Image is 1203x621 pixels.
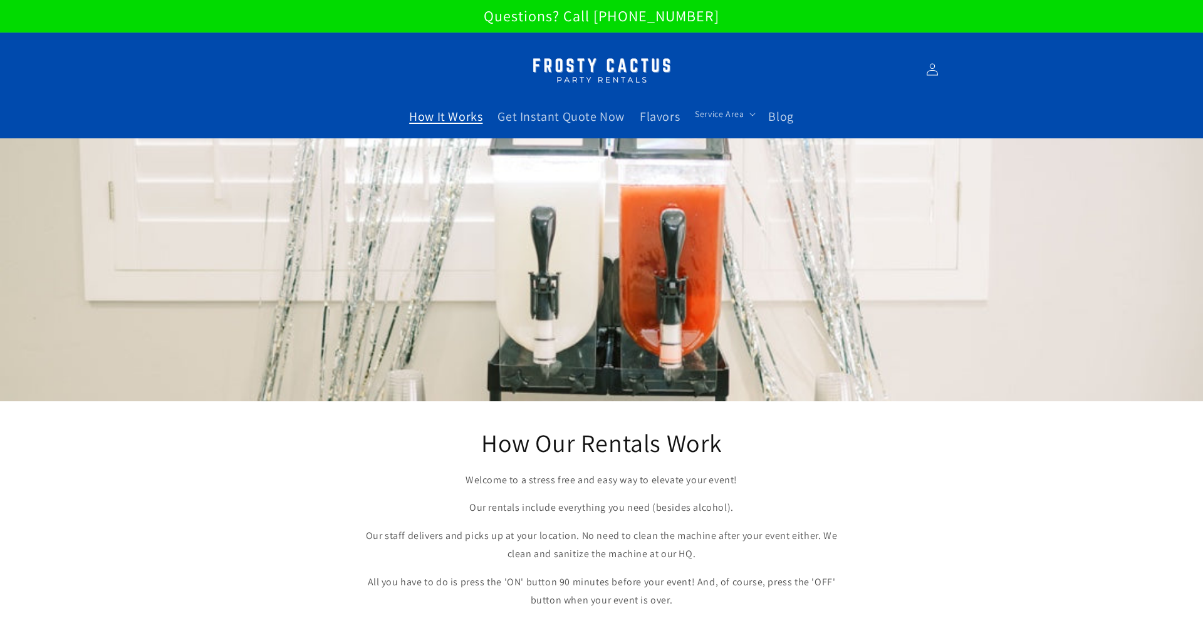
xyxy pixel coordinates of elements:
[497,108,625,125] span: Get Instant Quote Now
[409,108,482,125] span: How It Works
[768,108,793,125] span: Blog
[357,573,846,610] p: All you have to do is press the 'ON' button 90 minutes before your event! And, of course, press t...
[687,101,761,127] summary: Service Area
[357,426,846,459] h2: How Our Rentals Work
[357,499,846,517] p: Our rentals include everything you need (besides alcohol).
[523,50,680,90] img: Margarita Machine Rental in Scottsdale, Phoenix, Tempe, Chandler, Gilbert, Mesa and Maricopa
[402,101,490,132] a: How It Works
[357,527,846,563] p: Our staff delivers and picks up at your location. No need to clean the machine after your event e...
[632,101,687,132] a: Flavors
[640,108,680,125] span: Flavors
[490,101,632,132] a: Get Instant Quote Now
[357,471,846,490] p: Welcome to a stress free and easy way to elevate your event!
[761,101,801,132] a: Blog
[695,108,744,120] span: Service Area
